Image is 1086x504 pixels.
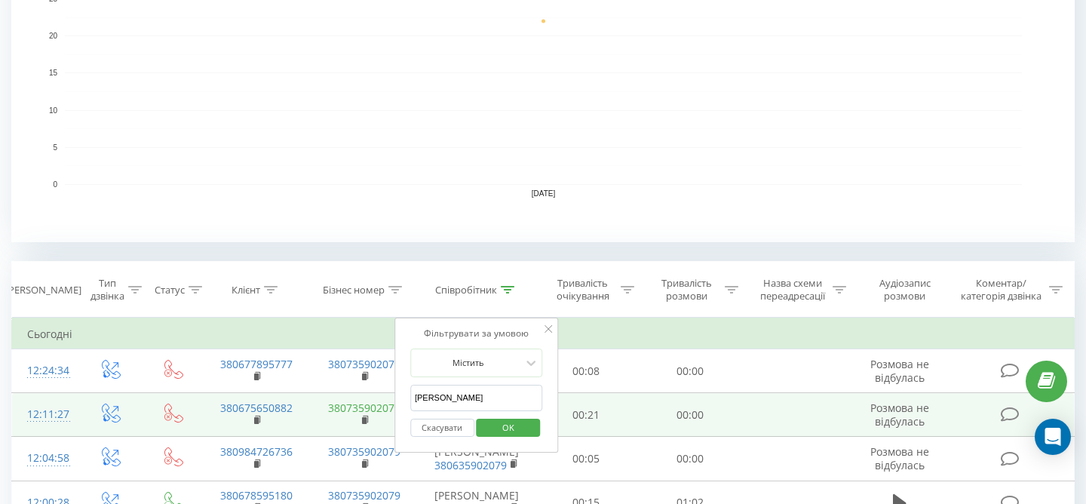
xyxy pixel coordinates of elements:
div: Фільтрувати за умовою [410,326,543,341]
a: 380635902079 [434,458,507,472]
td: Сьогодні [12,319,1075,349]
div: Коментар/категорія дзвінка [957,277,1045,303]
a: 380675650882 [220,401,293,415]
text: [DATE] [532,189,556,198]
div: Тривалість розмови [652,277,721,303]
div: Open Intercom Messenger [1035,419,1071,455]
div: Клієнт [232,284,260,297]
text: 0 [53,180,57,189]
a: 380678595180 [220,488,293,502]
a: 380984726736 [220,444,293,459]
div: Аудіозапис розмови [864,277,946,303]
text: 10 [49,106,58,115]
div: Статус [155,284,185,297]
span: Розмова не відбулась [870,444,929,472]
a: 380735902079 [328,444,400,459]
div: 12:11:27 [27,400,63,429]
span: Розмова не відбулась [870,401,929,429]
div: [PERSON_NAME] [5,284,81,297]
a: 380677895777 [220,357,293,371]
button: Скасувати [410,419,474,438]
button: OK [477,419,541,438]
td: 00:00 [638,393,742,437]
div: Тип дзвінка [90,277,124,303]
span: Розмова не відбулась [870,357,929,385]
td: 00:05 [535,437,639,481]
text: 15 [49,69,58,78]
div: Назва схеми переадресації [756,277,829,303]
div: Тривалість очікування [548,277,618,303]
a: 380735902079 [328,401,400,415]
input: Введіть значення [410,385,543,411]
div: Співробітник [435,284,497,297]
text: 20 [49,32,58,40]
td: 00:00 [638,437,742,481]
a: 380735902079 [328,488,400,502]
td: 00:21 [535,393,639,437]
span: OK [487,416,529,439]
td: 00:00 [638,349,742,393]
td: 00:08 [535,349,639,393]
a: 380735902079 [328,357,400,371]
td: [PERSON_NAME] [419,437,535,481]
div: 12:04:58 [27,444,63,473]
div: 12:24:34 [27,356,63,386]
text: 5 [53,143,57,152]
div: Бізнес номер [323,284,385,297]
